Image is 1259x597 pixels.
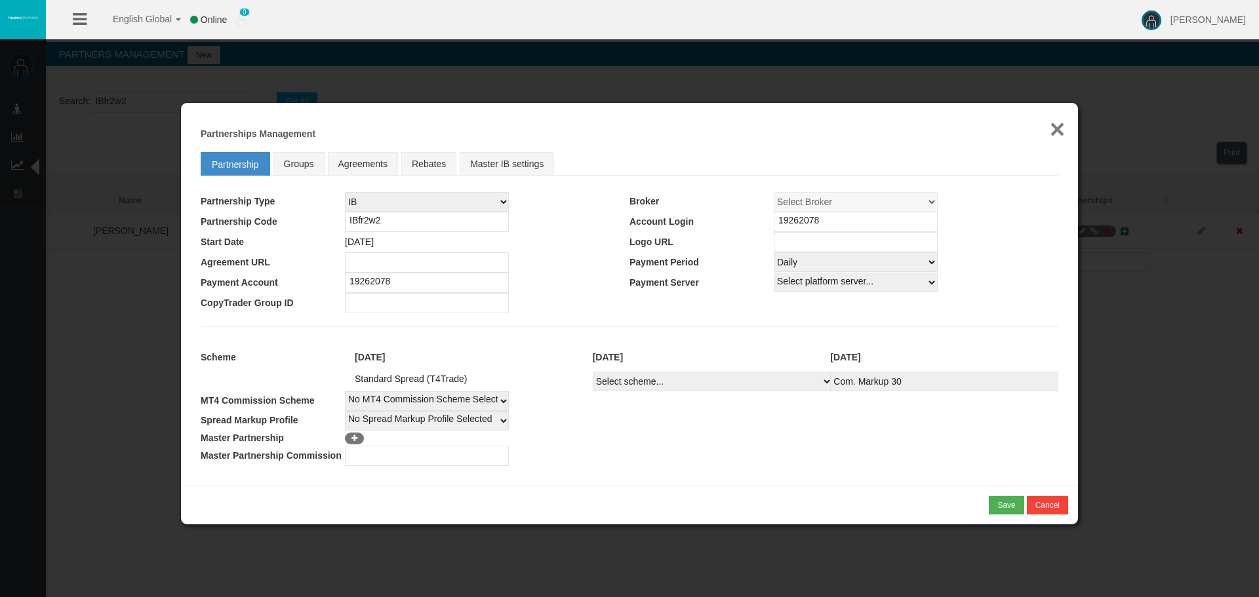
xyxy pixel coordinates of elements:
[1027,496,1068,514] button: Cancel
[201,152,270,176] a: Partnership
[201,431,345,446] td: Master Partnership
[201,232,345,252] td: Start Date
[583,350,821,365] div: [DATE]
[201,411,345,431] td: Spread Markup Profile
[273,152,325,176] a: Groups
[201,192,345,212] td: Partnership Type
[629,273,774,293] td: Payment Server
[201,343,345,372] td: Scheme
[201,273,345,293] td: Payment Account
[201,252,345,273] td: Agreement URL
[629,212,774,232] td: Account Login
[201,391,345,411] td: MT4 Commission Scheme
[401,152,456,176] a: Rebates
[201,128,315,139] b: Partnerships Management
[355,374,467,384] span: Standard Spread (T4Trade)
[236,14,247,27] img: user_small.png
[629,232,774,252] td: Logo URL
[345,350,583,365] div: [DATE]
[201,293,345,313] td: CopyTrader Group ID
[201,446,345,466] td: Master Partnership Commission
[328,152,398,176] a: Agreements
[201,212,345,232] td: Partnership Code
[239,8,250,16] span: 0
[345,237,374,247] span: [DATE]
[284,159,314,169] span: Groups
[629,252,774,273] td: Payment Period
[1142,10,1161,30] img: user-image
[1050,116,1065,142] button: ×
[820,350,1058,365] div: [DATE]
[997,499,1015,511] div: Save
[7,15,39,20] img: logo.svg
[1170,14,1246,25] span: [PERSON_NAME]
[629,192,774,212] td: Broker
[460,152,554,176] a: Master IB settings
[989,496,1024,514] button: Save
[96,14,172,24] span: English Global
[201,14,227,25] span: Online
